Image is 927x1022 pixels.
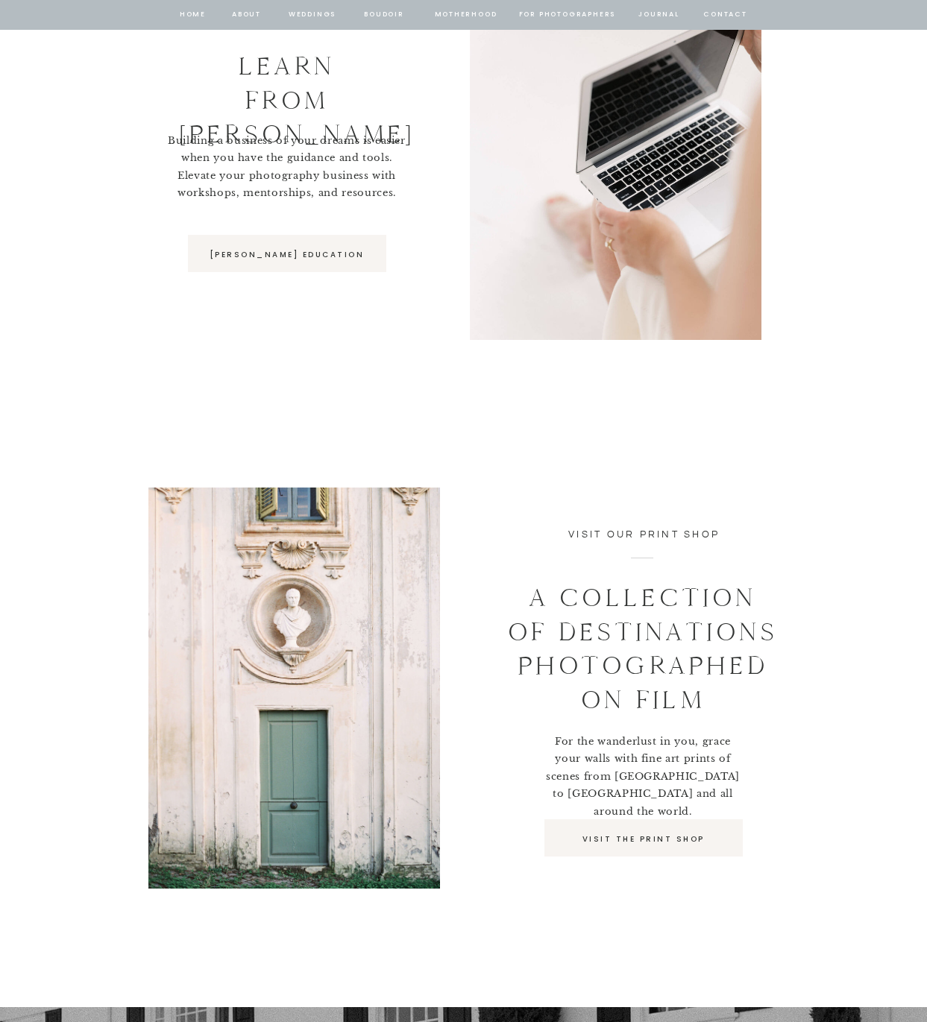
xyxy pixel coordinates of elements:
[57,88,133,98] div: Domain Overview
[560,526,729,542] h2: Visit our print Shop
[24,39,36,51] img: website_grey.svg
[179,50,395,116] h3: Learn from [PERSON_NAME]
[363,8,406,22] a: BOUDOIR
[200,248,374,262] a: [PERSON_NAME] EDUCATION
[287,8,338,22] a: Weddings
[556,833,731,846] a: VISIT THE PRINT SHOP
[519,8,616,22] a: for photographers
[165,88,251,98] div: Keywords by Traffic
[636,8,682,22] a: journal
[231,8,263,22] a: about
[179,8,207,22] a: home
[39,39,164,51] div: Domain: [DOMAIN_NAME]
[435,8,497,22] a: Motherhood
[543,733,744,807] p: For the wanderlust in you, grace your walls with fine art prints of scenes from [GEOGRAPHIC_DATA]...
[24,24,36,36] img: logo_orange.svg
[148,86,160,98] img: tab_keywords_by_traffic_grey.svg
[167,132,407,204] p: Building a business of your dreams is easier when you have the guidance and tools. Elevate your p...
[42,24,73,36] div: v 4.0.25
[702,8,750,22] a: contact
[507,581,779,708] h3: A collection of destinations photographed on film
[40,86,52,98] img: tab_domain_overview_orange.svg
